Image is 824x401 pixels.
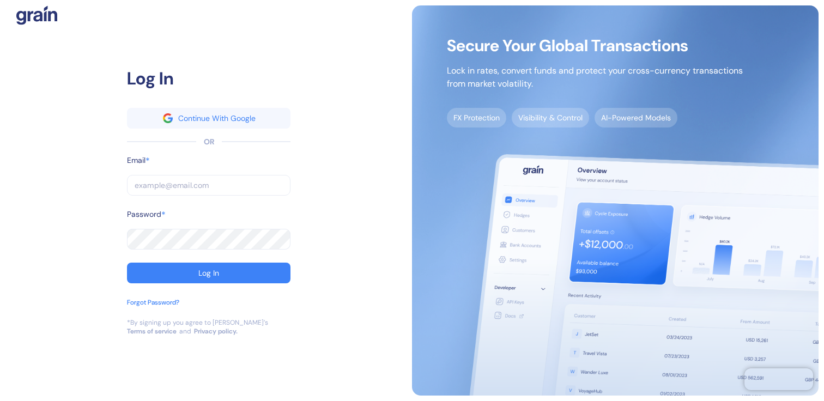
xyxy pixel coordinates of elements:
[127,318,268,327] div: *By signing up you agree to [PERSON_NAME]’s
[163,113,173,123] img: google
[204,136,214,148] div: OR
[198,269,219,277] div: Log In
[447,108,506,127] span: FX Protection
[127,297,179,307] div: Forgot Password?
[595,108,677,127] span: AI-Powered Models
[127,209,161,220] label: Password
[447,40,743,51] span: Secure Your Global Transactions
[16,5,57,25] img: logo
[127,65,290,92] div: Log In
[512,108,589,127] span: Visibility & Control
[127,155,146,166] label: Email
[127,327,177,336] a: Terms of service
[127,263,290,283] button: Log In
[127,297,179,318] button: Forgot Password?
[178,114,256,122] div: Continue With Google
[194,327,238,336] a: Privacy policy.
[447,64,743,90] p: Lock in rates, convert funds and protect your cross-currency transactions from market volatility.
[412,5,819,396] img: signup-main-image
[127,175,290,196] input: example@email.com
[179,327,191,336] div: and
[744,368,813,390] iframe: Chatra live chat
[127,108,290,129] button: googleContinue With Google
